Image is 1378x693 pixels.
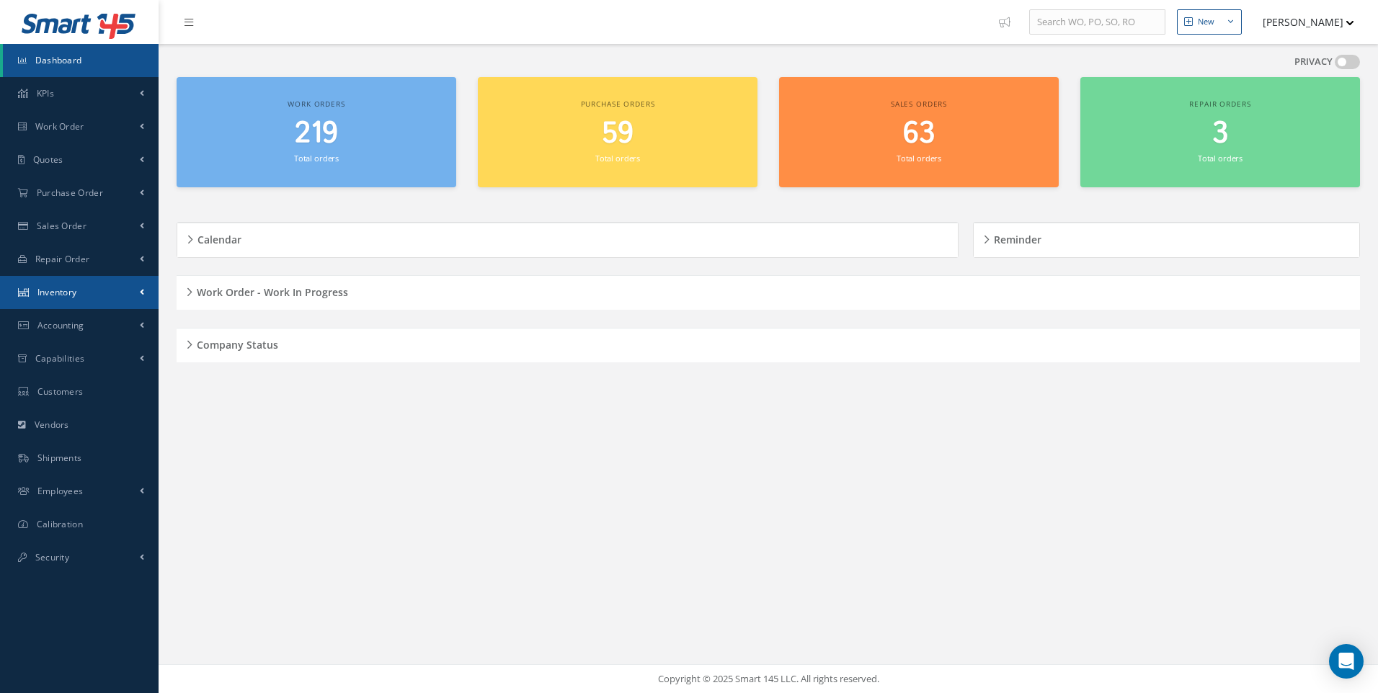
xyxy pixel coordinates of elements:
[990,229,1041,246] h5: Reminder
[1198,153,1243,164] small: Total orders
[1294,55,1333,69] label: PRIVACY
[37,319,84,331] span: Accounting
[595,153,640,164] small: Total orders
[897,153,941,164] small: Total orders
[295,113,338,154] span: 219
[1029,9,1165,35] input: Search WO, PO, SO, RO
[37,220,86,232] span: Sales Order
[192,282,348,299] h5: Work Order - Work In Progress
[602,113,634,154] span: 59
[37,286,77,298] span: Inventory
[37,485,84,497] span: Employees
[192,334,278,352] h5: Company Status
[779,77,1059,187] a: Sales orders 63 Total orders
[1198,16,1214,28] div: New
[173,672,1364,687] div: Copyright © 2025 Smart 145 LLC. All rights reserved.
[903,113,935,154] span: 63
[1329,644,1364,679] div: Open Intercom Messenger
[35,551,69,563] span: Security
[1189,99,1250,109] span: Repair orders
[35,352,85,365] span: Capabilities
[288,99,344,109] span: Work orders
[891,99,947,109] span: Sales orders
[478,77,757,187] a: Purchase orders 59 Total orders
[193,229,241,246] h5: Calendar
[33,153,63,166] span: Quotes
[1249,8,1354,36] button: [PERSON_NAME]
[1212,113,1228,154] span: 3
[37,385,84,398] span: Customers
[35,419,69,431] span: Vendors
[294,153,339,164] small: Total orders
[1177,9,1242,35] button: New
[3,44,159,77] a: Dashboard
[581,99,655,109] span: Purchase orders
[35,54,82,66] span: Dashboard
[35,253,90,265] span: Repair Order
[37,87,54,99] span: KPIs
[35,120,84,133] span: Work Order
[1080,77,1360,187] a: Repair orders 3 Total orders
[37,187,103,199] span: Purchase Order
[177,77,456,187] a: Work orders 219 Total orders
[37,518,83,530] span: Calibration
[37,452,82,464] span: Shipments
